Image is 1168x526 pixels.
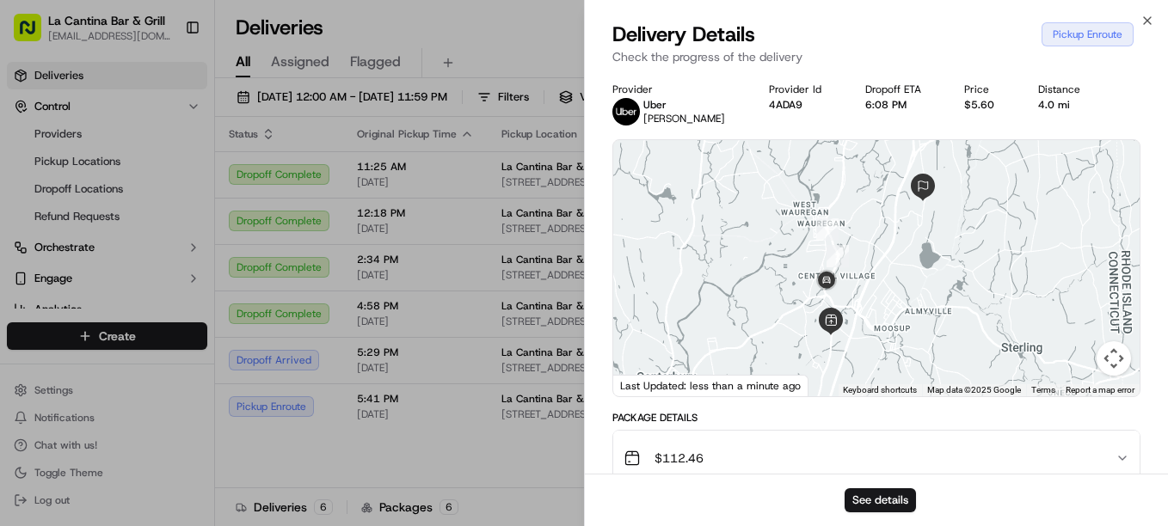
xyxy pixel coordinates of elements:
[655,450,704,467] span: $112.46
[77,164,282,181] div: Start new chat
[17,69,313,96] p: Welcome 👋
[865,83,937,96] div: Dropoff ETA
[10,377,138,408] a: 📗Knowledge Base
[612,21,755,48] span: Delivery Details
[612,83,741,96] div: Provider
[612,411,1140,425] div: Package Details
[36,164,67,195] img: 9188753566659_6852d8bf1fb38e338040_72.png
[865,98,937,112] div: 6:08 PM
[129,266,135,280] span: •
[964,83,1011,96] div: Price
[927,385,1021,394] span: Map data ©2025 Google
[121,398,208,412] a: Powered byPylon
[152,313,187,327] span: [DATE]
[827,245,849,267] div: 2
[612,48,1140,65] p: Check the progress of the delivery
[964,98,1011,112] div: $5.60
[643,112,725,125] span: [PERSON_NAME]
[143,313,149,327] span: •
[618,374,674,396] img: Google
[138,377,283,408] a: 💻API Documentation
[1038,98,1097,112] div: 4.0 mi
[17,164,48,195] img: 1736555255976-a54dd68f-1ca7-489b-9aae-adbdc363a1c4
[45,111,310,129] input: Got a question? Start typing here...
[267,220,313,241] button: See all
[77,181,237,195] div: We're available if you need us!
[17,223,115,237] div: Past conversations
[163,384,276,401] span: API Documentation
[769,83,838,96] div: Provider Id
[17,250,45,278] img: Regen Pajulas
[1097,341,1131,376] button: Map camera controls
[34,314,48,327] img: 1736555255976-a54dd68f-1ca7-489b-9aae-adbdc363a1c4
[613,375,808,396] div: Last Updated: less than a minute ago
[34,267,48,281] img: 1736555255976-a54dd68f-1ca7-489b-9aae-adbdc363a1c4
[53,266,126,280] span: Regen Pajulas
[145,386,159,400] div: 💻
[17,17,52,52] img: Nash
[138,266,174,280] span: [DATE]
[769,98,802,112] button: 4ADA9
[618,374,674,396] a: Open this area in Google Maps (opens a new window)
[1031,385,1055,394] a: Terms (opens in new tab)
[17,386,31,400] div: 📗
[613,431,1140,486] button: $112.46
[17,297,45,324] img: Masood Aslam
[171,399,208,412] span: Pylon
[53,313,139,327] span: [PERSON_NAME]
[643,98,725,112] p: Uber
[1038,83,1097,96] div: Distance
[816,218,839,241] div: 1
[612,98,640,125] img: uber-new-logo.jpeg
[843,384,917,396] button: Keyboard shortcuts
[34,384,132,401] span: Knowledge Base
[292,169,313,190] button: Start new chat
[1066,385,1134,394] a: Report a map error
[845,488,916,512] button: See details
